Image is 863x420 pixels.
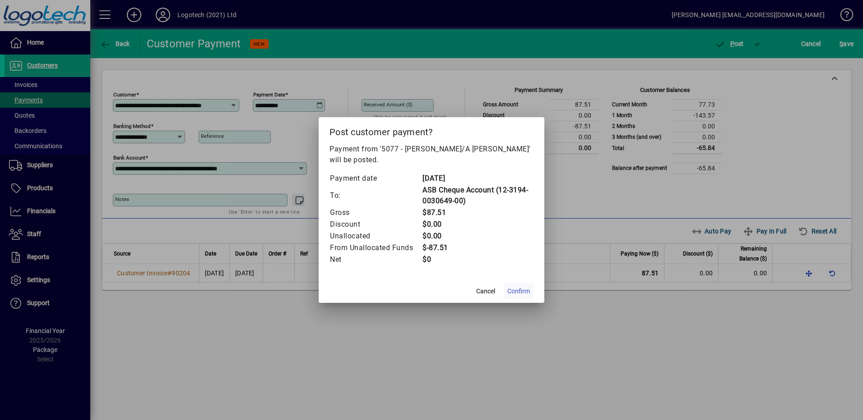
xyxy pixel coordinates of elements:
td: $87.51 [422,207,534,219]
span: Cancel [476,287,495,296]
p: Payment from '5077 - [PERSON_NAME]/A [PERSON_NAME]' will be posted. [329,144,534,165]
h2: Post customer payment? [319,117,544,143]
td: [DATE] [422,173,534,184]
td: To: [329,184,422,207]
td: $0.00 [422,230,534,242]
button: Cancel [471,283,500,299]
td: Payment date [329,173,422,184]
span: Confirm [507,287,530,296]
td: $-87.51 [422,242,534,254]
td: Net [329,254,422,265]
button: Confirm [504,283,534,299]
td: Unallocated [329,230,422,242]
td: Discount [329,219,422,230]
td: Gross [329,207,422,219]
td: ASB Cheque Account (12-3194-0030649-00) [422,184,534,207]
td: From Unallocated Funds [329,242,422,254]
td: $0.00 [422,219,534,230]
td: $0 [422,254,534,265]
